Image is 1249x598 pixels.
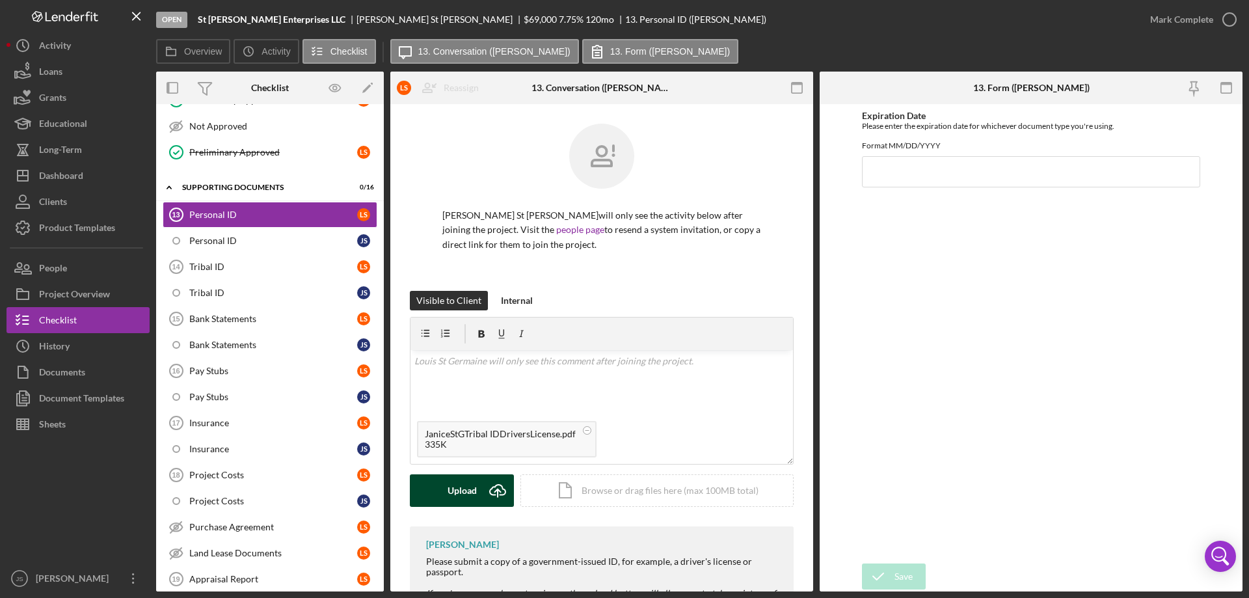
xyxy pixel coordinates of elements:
[556,224,604,235] a: people page
[7,307,150,333] button: Checklist
[39,59,62,88] div: Loans
[182,183,342,191] div: Supporting Documents
[410,291,488,310] button: Visible to Client
[172,211,180,219] tspan: 13
[163,228,377,254] a: Personal IDJS
[7,385,150,411] button: Document Templates
[531,83,673,93] div: 13. Conversation ([PERSON_NAME])
[356,14,524,25] div: [PERSON_NAME] St [PERSON_NAME]
[501,291,533,310] div: Internal
[172,367,180,375] tspan: 16
[163,488,377,514] a: Project CostsJS
[625,14,766,25] div: 13. Personal ID ([PERSON_NAME])
[7,359,150,385] a: Documents
[7,333,150,359] button: History
[163,436,377,462] a: InsuranceJS
[189,496,357,506] div: Project Costs
[156,39,230,64] button: Overview
[862,110,926,121] label: Expiration Date
[7,163,150,189] a: Dashboard
[7,111,150,137] button: Educational
[163,280,377,306] a: Tribal IDJS
[39,85,66,114] div: Grants
[357,234,370,247] div: J S
[357,146,370,159] div: L S
[184,46,222,57] label: Overview
[390,39,579,64] button: 13. Conversation ([PERSON_NAME])
[163,540,377,566] a: Land Lease DocumentsLS
[39,307,77,336] div: Checklist
[357,208,370,221] div: L S
[862,121,1200,150] div: Please enter the expiration date for whichever document type you're using. Format MM/DD/YYYY
[357,416,370,429] div: L S
[39,411,66,441] div: Sheets
[7,281,150,307] button: Project Overview
[189,392,357,402] div: Pay Stubs
[357,469,370,482] div: L S
[7,33,150,59] button: Activity
[163,514,377,540] a: Purchase AgreementLS
[444,75,479,101] div: Reassign
[7,59,150,85] a: Loans
[7,85,150,111] button: Grants
[39,333,70,362] div: History
[418,46,571,57] label: 13. Conversation ([PERSON_NAME])
[448,474,477,507] div: Upload
[330,46,368,57] label: Checklist
[357,312,370,325] div: L S
[425,429,576,439] div: JaniceStGTribal IDDriversLicense.pdf
[234,39,299,64] button: Activity
[442,208,761,252] p: [PERSON_NAME] St [PERSON_NAME] will only see the activity below after joining the project. Visit ...
[39,385,124,415] div: Document Templates
[163,306,377,332] a: 15Bank StatementsLS
[251,83,289,93] div: Checklist
[7,189,150,215] button: Clients
[610,46,730,57] label: 13. Form ([PERSON_NAME])
[39,137,82,166] div: Long-Term
[39,189,67,218] div: Clients
[198,14,345,25] b: St [PERSON_NAME] Enterprises LLC
[172,263,180,271] tspan: 14
[7,137,150,163] a: Long-Term
[494,291,539,310] button: Internal
[425,439,576,450] div: 335K
[7,565,150,591] button: JS[PERSON_NAME]
[357,338,370,351] div: J S
[189,340,357,350] div: Bank Statements
[524,14,557,25] span: $69,000
[357,390,370,403] div: J S
[172,575,180,583] tspan: 19
[163,384,377,410] a: Pay StubsJS
[163,139,377,165] a: Preliminary ApprovedLS
[397,81,411,95] div: L S
[39,111,87,140] div: Educational
[189,522,357,532] div: Purchase Agreement
[172,315,180,323] tspan: 15
[163,202,377,228] a: 13Personal IDLS
[862,564,926,590] button: Save
[189,121,377,131] div: Not Approved
[163,566,377,592] a: 19Appraisal ReportLS
[7,411,150,437] button: Sheets
[39,163,83,192] div: Dashboard
[163,254,377,280] a: 14Tribal IDLS
[189,574,357,584] div: Appraisal Report
[163,332,377,358] a: Bank StatementsJS
[189,366,357,376] div: Pay Stubs
[189,288,357,298] div: Tribal ID
[189,236,357,246] div: Personal ID
[7,215,150,241] button: Product Templates
[973,83,1090,93] div: 13. Form ([PERSON_NAME])
[189,210,357,220] div: Personal ID
[39,33,71,62] div: Activity
[189,314,357,324] div: Bank Statements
